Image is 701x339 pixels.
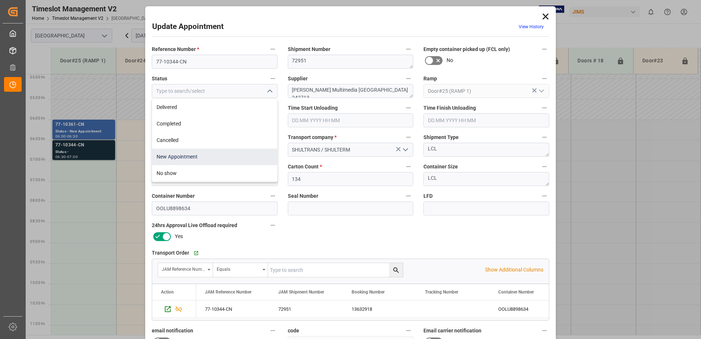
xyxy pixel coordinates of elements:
[152,99,277,116] div: Delivered
[352,289,385,295] span: Booking Number
[268,191,278,201] button: Container Number
[175,233,183,240] span: Yes
[404,326,413,335] button: code
[404,191,413,201] button: Seal Number
[152,192,195,200] span: Container Number
[264,85,275,97] button: close menu
[404,162,413,171] button: Carton Count *
[288,134,337,141] span: Transport company
[268,44,278,54] button: Reference Number *
[540,132,549,142] button: Shipment Type
[161,289,174,295] div: Action
[400,144,411,156] button: open menu
[205,289,252,295] span: JAM Reference Number
[152,149,277,165] div: New Appointment
[269,300,343,318] div: 72951
[288,45,330,53] span: Shipment Number
[423,75,437,83] span: Ramp
[485,266,543,274] p: Show Additional Columns
[268,263,403,277] input: Type to search
[152,222,237,229] span: 24hrs Approval Live Offload required
[158,263,213,277] button: open menu
[540,162,549,171] button: Container Size
[540,44,549,54] button: Empty container picked up (FCL only)
[343,300,416,318] div: 13632918
[278,289,324,295] span: JAM Shipment Number
[447,56,453,64] span: No
[423,134,459,141] span: Shipment Type
[152,249,189,257] span: Transport Order
[288,84,414,98] textarea: [PERSON_NAME] Multimedia [GEOGRAPHIC_DATA] 242713
[404,44,413,54] button: Shipment Number
[288,113,414,127] input: DD.MM.YYYY HH:MM
[540,191,549,201] button: LFD
[540,74,549,83] button: Ramp
[152,84,278,98] input: Type to search/select
[152,21,224,33] h2: Update Appointment
[288,75,308,83] span: Supplier
[425,289,458,295] span: Tracking Number
[423,172,549,186] textarea: LCL
[288,104,338,112] span: Time Start Unloading
[423,84,549,98] input: Type to search/select
[162,264,205,273] div: JAM Reference Number
[268,326,278,335] button: email notification
[288,55,414,69] textarea: 72951
[423,104,476,112] span: Time Finish Unloading
[498,289,534,295] span: Container Number
[423,113,549,127] input: DD.MM.YYYY HH:MM
[423,192,433,200] span: LFD
[152,327,193,335] span: email notification
[152,132,277,149] div: Cancelled
[217,264,260,273] div: Equals
[519,24,544,29] a: View History
[288,327,299,335] span: code
[404,74,413,83] button: Supplier
[423,327,481,335] span: Email carrier notification
[152,165,277,182] div: No show
[152,45,199,53] span: Reference Number
[423,45,510,53] span: Empty container picked up (FCL only)
[540,103,549,113] button: Time Finish Unloading
[196,300,269,318] div: 77-10344-CN
[389,263,403,277] button: search button
[423,163,458,171] span: Container Size
[404,103,413,113] button: Time Start Unloading
[268,220,278,230] button: 24hrs Approval Live Offload required
[152,116,277,132] div: Completed
[540,326,549,335] button: Email carrier notification
[152,75,167,83] span: Status
[213,263,268,277] button: open menu
[404,132,413,142] button: Transport company *
[152,300,196,318] div: Press SPACE to select this row.
[268,74,278,83] button: Status
[489,300,563,318] div: OOLU8898634
[423,143,549,157] textarea: LCL
[535,85,546,97] button: open menu
[288,163,322,171] span: Carton Count
[288,192,318,200] span: Seal Number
